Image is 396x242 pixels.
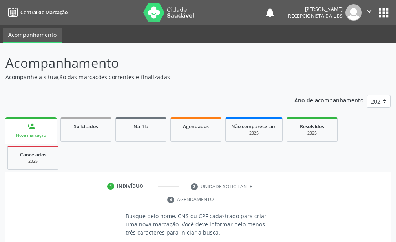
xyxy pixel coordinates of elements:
[231,130,277,136] div: 2025
[107,183,114,190] div: 1
[11,133,51,138] div: Nova marcação
[5,73,275,81] p: Acompanhe a situação das marcações correntes e finalizadas
[345,4,362,21] img: img
[20,151,46,158] span: Cancelados
[365,7,374,16] i: 
[27,122,35,131] div: person_add
[265,7,276,18] button: notifications
[5,53,275,73] p: Acompanhamento
[117,183,143,190] div: Indivíduo
[377,6,391,20] button: apps
[294,95,364,105] p: Ano de acompanhamento
[126,212,270,237] p: Busque pelo nome, CNS ou CPF cadastrado para criar uma nova marcação. Você deve informar pelo men...
[292,130,332,136] div: 2025
[288,6,343,13] div: [PERSON_NAME]
[74,123,98,130] span: Solicitados
[300,123,324,130] span: Resolvidos
[20,9,68,16] span: Central de Marcação
[5,6,68,19] a: Central de Marcação
[288,13,343,19] span: Recepcionista da UBS
[362,4,377,21] button: 
[231,123,277,130] span: Não compareceram
[3,28,62,43] a: Acompanhamento
[183,123,209,130] span: Agendados
[13,158,53,164] div: 2025
[133,123,148,130] span: Na fila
